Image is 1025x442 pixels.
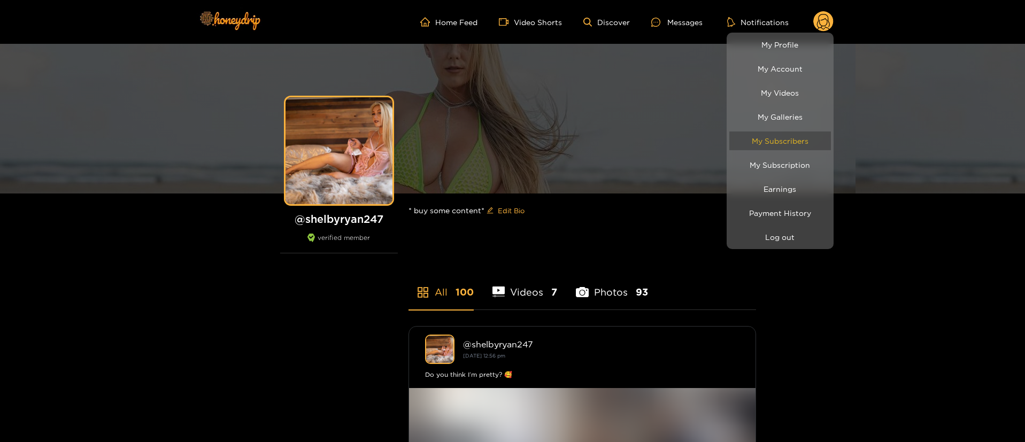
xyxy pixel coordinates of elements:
[729,180,831,198] a: Earnings
[729,35,831,54] a: My Profile
[729,228,831,246] button: Log out
[729,156,831,174] a: My Subscription
[729,83,831,102] a: My Videos
[729,59,831,78] a: My Account
[729,131,831,150] a: My Subscribers
[729,107,831,126] a: My Galleries
[729,204,831,222] a: Payment History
